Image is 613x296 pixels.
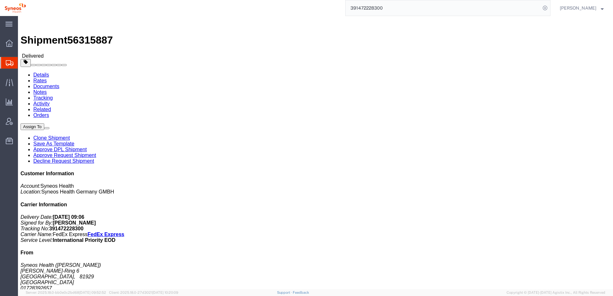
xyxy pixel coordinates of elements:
span: Client: 2025.18.0-27d3021 [109,291,178,294]
span: [DATE] 10:20:09 [152,291,178,294]
span: Melissa Gallo [560,4,596,12]
button: [PERSON_NAME] [559,4,604,12]
a: Feedback [293,291,309,294]
span: Server: 2025.18.0-bb0e0c2bd68 [26,291,106,294]
iframe: FS Legacy Container [18,16,613,289]
a: Support [277,291,293,294]
span: Copyright © [DATE]-[DATE] Agistix Inc., All Rights Reserved [507,290,605,295]
input: Search for shipment number, reference number [346,0,541,16]
span: [DATE] 09:52:52 [79,291,106,294]
img: logo [4,3,26,13]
